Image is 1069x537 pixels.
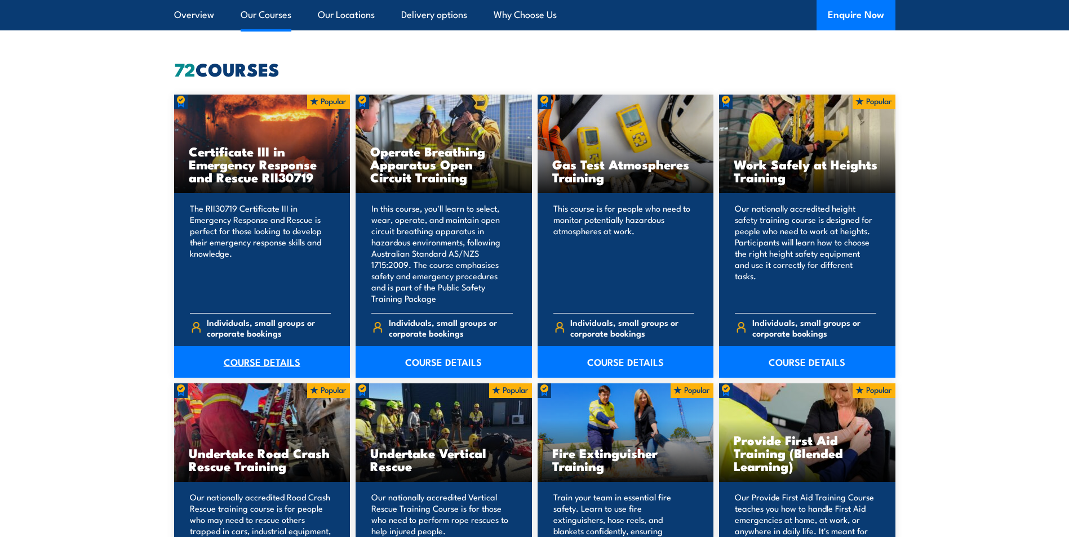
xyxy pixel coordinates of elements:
[370,145,517,184] h3: Operate Breathing Apparatus Open Circuit Training
[734,158,881,184] h3: Work Safely at Heights Training
[552,446,699,472] h3: Fire Extinguisher Training
[570,317,694,338] span: Individuals, small groups or corporate bookings
[174,346,351,378] a: COURSE DETAILS
[356,346,532,378] a: COURSE DETAILS
[174,61,895,77] h2: COURSES
[371,203,513,304] p: In this course, you'll learn to select, wear, operate, and maintain open circuit breathing appara...
[734,433,881,472] h3: Provide First Aid Training (Blended Learning)
[370,446,517,472] h3: Undertake Vertical Rescue
[190,203,331,304] p: The RII30719 Certificate III in Emergency Response and Rescue is perfect for those looking to dev...
[189,145,336,184] h3: Certificate III in Emergency Response and Rescue RII30719
[189,446,336,472] h3: Undertake Road Crash Rescue Training
[552,158,699,184] h3: Gas Test Atmospheres Training
[389,317,513,338] span: Individuals, small groups or corporate bookings
[174,55,196,83] strong: 72
[538,346,714,378] a: COURSE DETAILS
[735,203,876,304] p: Our nationally accredited height safety training course is designed for people who need to work a...
[752,317,876,338] span: Individuals, small groups or corporate bookings
[719,346,895,378] a: COURSE DETAILS
[207,317,331,338] span: Individuals, small groups or corporate bookings
[553,203,695,304] p: This course is for people who need to monitor potentially hazardous atmospheres at work.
